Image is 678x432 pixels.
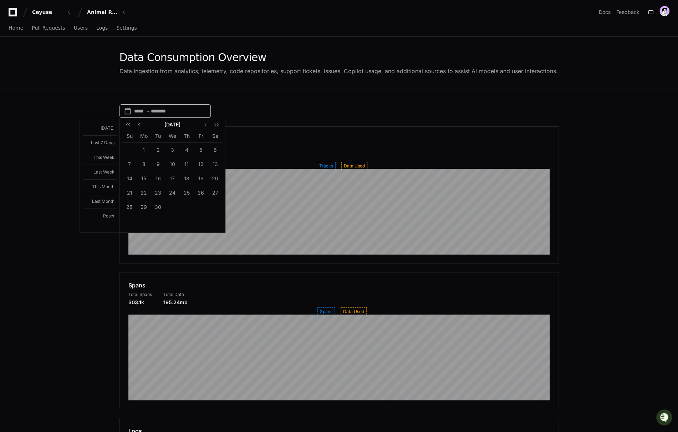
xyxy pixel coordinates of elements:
[180,157,193,170] span: 11
[123,157,136,170] span: 7
[209,143,221,156] span: 6
[209,186,221,199] span: 27
[165,157,179,171] button: September 10, 2025
[194,172,207,185] span: 19
[165,142,179,157] button: September 3, 2025
[194,186,207,199] span: 26
[122,200,137,214] button: September 28, 2025
[152,200,164,213] span: 30
[179,157,194,171] button: September 11, 2025
[123,200,136,213] span: 28
[194,157,207,170] span: 12
[122,157,137,171] button: September 7, 2025
[137,186,150,199] span: 22
[123,186,136,199] span: 21
[151,157,165,171] button: September 9, 2025
[180,143,193,156] span: 4
[155,133,161,139] span: Tu
[165,185,179,200] button: September 24, 2025
[71,75,86,80] span: Pylon
[83,209,117,223] button: Reset
[142,121,202,128] span: [DATE]
[137,157,151,171] button: September 8, 2025
[199,133,203,139] span: Fr
[83,121,117,135] button: [DATE]
[212,133,218,139] span: Sa
[151,171,165,185] button: September 16, 2025
[152,172,164,185] span: 16
[137,200,150,213] span: 29
[151,200,165,214] button: September 30, 2025
[184,133,190,139] span: Th
[180,172,193,185] span: 18
[83,194,117,209] button: Last Month
[208,185,222,200] button: September 27, 2025
[7,29,130,40] div: Welcome
[137,172,150,185] span: 15
[83,179,117,194] button: This Month
[137,157,150,170] span: 8
[137,200,151,214] button: September 29, 2025
[209,157,221,170] span: 13
[24,53,117,60] div: Start new chat
[137,143,150,156] span: 1
[151,142,165,157] button: September 2, 2025
[83,135,117,150] button: Last 7 Days
[137,185,151,200] button: September 22, 2025
[194,143,207,156] span: 5
[152,143,164,156] span: 2
[121,55,130,64] button: Start new chat
[194,157,208,171] button: September 12, 2025
[127,133,133,139] span: Su
[7,7,21,21] img: PlayerZero
[194,171,208,185] button: September 19, 2025
[208,157,222,171] button: September 13, 2025
[152,186,164,199] span: 23
[179,171,194,185] button: September 18, 2025
[208,142,222,157] button: September 6, 2025
[123,172,136,185] span: 14
[7,53,20,66] img: 1756235613930-3d25f9e4-fa56-45dd-b3ad-e072dfbd1548
[122,185,137,200] button: September 21, 2025
[179,142,194,157] button: September 4, 2025
[152,157,164,170] span: 9
[209,172,221,185] span: 20
[137,171,151,185] button: September 15, 2025
[169,133,176,139] span: We
[24,60,103,66] div: We're offline, but we'll be back soon!
[166,172,179,185] span: 17
[194,185,208,200] button: September 26, 2025
[166,143,179,156] span: 3
[83,165,117,179] button: Last Week
[83,150,117,165] button: This Week
[180,186,193,199] span: 25
[194,142,208,157] button: September 5, 2025
[166,157,179,170] span: 10
[151,185,165,200] button: September 23, 2025
[50,75,86,80] a: Powered byPylon
[208,171,222,185] button: September 20, 2025
[140,133,148,139] span: Mo
[122,171,137,185] button: September 14, 2025
[655,408,674,428] iframe: Open customer support
[165,171,179,185] button: September 17, 2025
[137,142,151,157] button: September 1, 2025
[179,185,194,200] button: September 25, 2025
[166,186,179,199] span: 24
